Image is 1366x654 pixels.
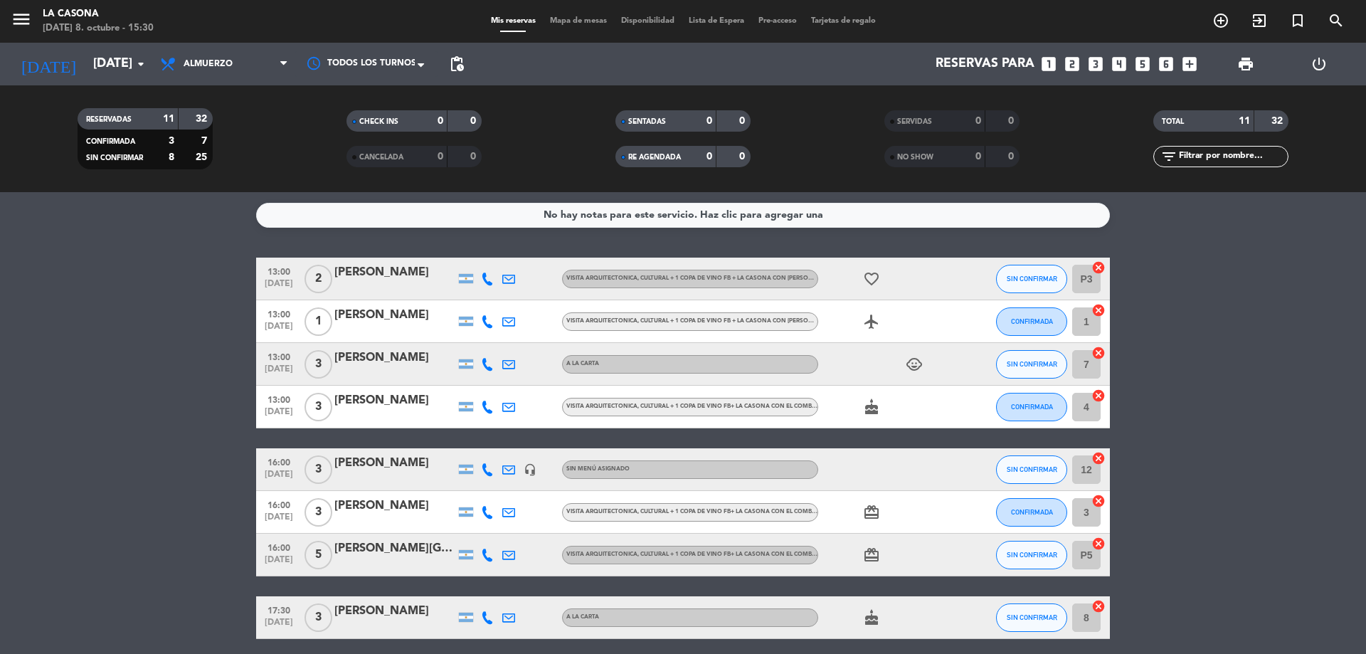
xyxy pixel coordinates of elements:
button: menu [11,9,32,35]
span: [DATE] [261,555,297,571]
strong: 0 [1008,116,1017,126]
i: cake [863,399,880,416]
span: Visita arquitectonica, cultural + 1 copa de vino FB + La Casona con [PERSON_NAME] [566,275,836,281]
div: [PERSON_NAME] [334,349,455,367]
span: 5 [305,541,332,569]
span: 13:00 [261,391,297,407]
i: cake [863,609,880,626]
button: SIN CONFIRMAR [996,455,1067,484]
button: SIN CONFIRMAR [996,350,1067,379]
strong: 0 [1008,152,1017,162]
span: 13:00 [261,305,297,322]
span: Reservas para [936,57,1034,71]
span: CHECK INS [359,118,398,125]
span: [DATE] [261,618,297,634]
span: SIN CONFIRMAR [1007,275,1057,283]
input: Filtrar por nombre... [1177,149,1288,164]
span: [DATE] [261,322,297,338]
i: cancel [1091,303,1106,317]
i: looks_two [1063,55,1081,73]
span: SIN CONFIRMAR [1007,613,1057,621]
div: La Casona [43,7,154,21]
span: SIN CONFIRMAR [1007,360,1057,368]
span: [DATE] [261,512,297,529]
span: CANCELADA [359,154,403,161]
i: arrow_drop_down [132,56,149,73]
div: [PERSON_NAME] [334,391,455,410]
span: SIN CONFIRMAR [1007,551,1057,559]
i: cancel [1091,451,1106,465]
div: [PERSON_NAME] [334,306,455,325]
span: 13:00 [261,263,297,279]
span: A LA CARTA [566,614,599,620]
i: looks_5 [1133,55,1152,73]
button: SIN CONFIRMAR [996,265,1067,293]
strong: 11 [163,114,174,124]
i: [DATE] [11,48,86,80]
i: cancel [1091,537,1106,551]
span: pending_actions [448,56,465,73]
strong: 0 [706,152,712,162]
strong: 0 [438,152,443,162]
strong: 0 [706,116,712,126]
span: SENTADAS [628,118,666,125]
span: RE AGENDADA [628,154,681,161]
span: 3 [305,393,332,421]
i: child_care [906,356,923,373]
i: looks_6 [1157,55,1175,73]
strong: 0 [470,152,479,162]
strong: 0 [975,152,981,162]
span: print [1237,56,1254,73]
span: CONFIRMADA [1011,317,1053,325]
i: search [1328,12,1345,29]
i: add_circle_outline [1212,12,1229,29]
i: menu [11,9,32,30]
span: SIN CONFIRMAR [86,154,143,162]
strong: 32 [196,114,210,124]
span: SERVIDAS [897,118,932,125]
span: A LA CARTA [566,361,599,366]
strong: 32 [1271,116,1286,126]
strong: 0 [739,152,748,162]
i: looks_3 [1086,55,1105,73]
button: CONFIRMADA [996,393,1067,421]
span: Tarjetas de regalo [804,17,883,25]
span: SIN CONFIRMAR [1007,465,1057,473]
span: [DATE] [261,470,297,486]
strong: 25 [196,152,210,162]
span: 16:00 [261,539,297,555]
div: [DATE] 8. octubre - 15:30 [43,21,154,36]
i: card_giftcard [863,504,880,521]
button: SIN CONFIRMAR [996,541,1067,569]
button: SIN CONFIRMAR [996,603,1067,632]
i: cancel [1091,599,1106,613]
span: CONFIRMADA [1011,508,1053,516]
span: Lista de Espera [682,17,751,25]
span: 2 [305,265,332,293]
i: headset_mic [524,463,536,476]
i: looks_4 [1110,55,1128,73]
span: Almuerzo [184,59,233,69]
span: Pre-acceso [751,17,804,25]
span: 3 [305,455,332,484]
span: CONFIRMADA [1011,403,1053,411]
span: CONFIRMADA [86,138,135,145]
span: 3 [305,350,332,379]
span: 16:00 [261,496,297,512]
div: [PERSON_NAME][GEOGRAPHIC_DATA] [334,539,455,558]
i: cancel [1091,346,1106,360]
span: 3 [305,498,332,527]
span: Todos los turnos [327,57,416,71]
div: LOG OUT [1282,43,1355,85]
span: Visita arquitectonica, cultural + 1 copa de vino FB+ La Casona con el Combo Pink [566,552,832,557]
span: Visita arquitectonica, cultural + 1 copa de vino FB+ La Casona con el Combo Pink [566,509,832,515]
button: CONFIRMADA [996,498,1067,527]
strong: 3 [169,136,174,146]
span: 13:00 [261,348,297,364]
strong: 0 [975,116,981,126]
strong: 0 [438,116,443,126]
span: Visita arquitectonica, cultural + 1 copa de vino FB + La Casona con [PERSON_NAME] [566,318,836,324]
strong: 0 [739,116,748,126]
span: 3 [305,603,332,632]
span: RESERVADAS [86,116,132,123]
